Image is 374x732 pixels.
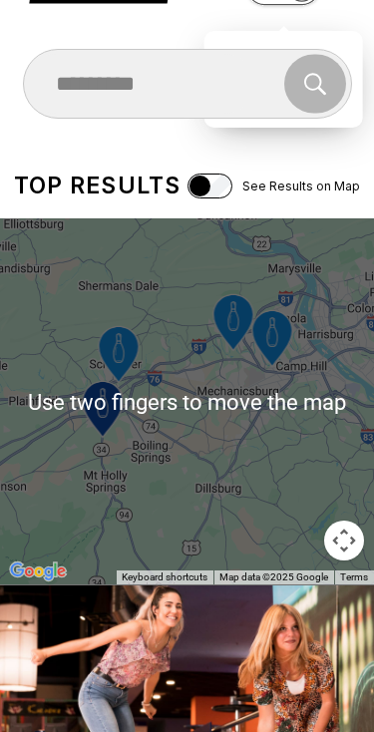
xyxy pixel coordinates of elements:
gmp-advanced-marker: Midway Bowling - Carlisle [69,376,136,446]
button: Map camera controls [324,521,364,560]
div: Top results [14,172,182,199]
img: Google [5,558,71,584]
gmp-advanced-marker: ABC West Lanes and Lounge [199,289,266,359]
gmp-advanced-marker: Strike Zone Bowling Center [85,321,152,391]
gmp-advanced-marker: Trindle Bowl [238,305,305,375]
a: Open this area in Google Maps (opens a new window) [5,558,71,584]
button: Keyboard shortcuts [122,570,207,584]
input: See Results on Map [187,174,232,198]
a: Terms [340,571,368,582]
span: Map data ©2025 Google [219,571,328,582]
span: See Results on Map [242,179,360,193]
